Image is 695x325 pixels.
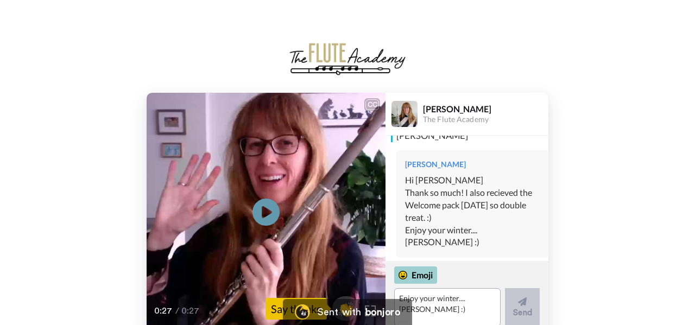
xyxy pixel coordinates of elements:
div: The Flute Academy [423,115,548,124]
div: Thank so much! I also recieved the Welcome pack [DATE] so double treat. :) [405,187,540,224]
div: bonjoro [365,307,400,317]
img: Bonjoro Logo [295,304,310,320]
div: Say thanks [266,298,327,320]
div: Enjoy your winter....[PERSON_NAME] :) [405,224,540,249]
img: logo [288,42,407,77]
div: CC [365,99,379,110]
div: [PERSON_NAME] [423,104,548,114]
span: 0:27 [181,304,200,317]
div: Emoji [394,266,437,284]
div: Hi [PERSON_NAME] [405,174,540,187]
button: 👏 [332,296,359,321]
span: / [175,304,179,317]
div: Sent with [318,307,361,317]
img: Profile Image [391,101,418,127]
div: [PERSON_NAME] [405,159,540,170]
span: 0:27 [154,304,173,317]
a: Bonjoro LogoSent withbonjoro [283,299,412,325]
